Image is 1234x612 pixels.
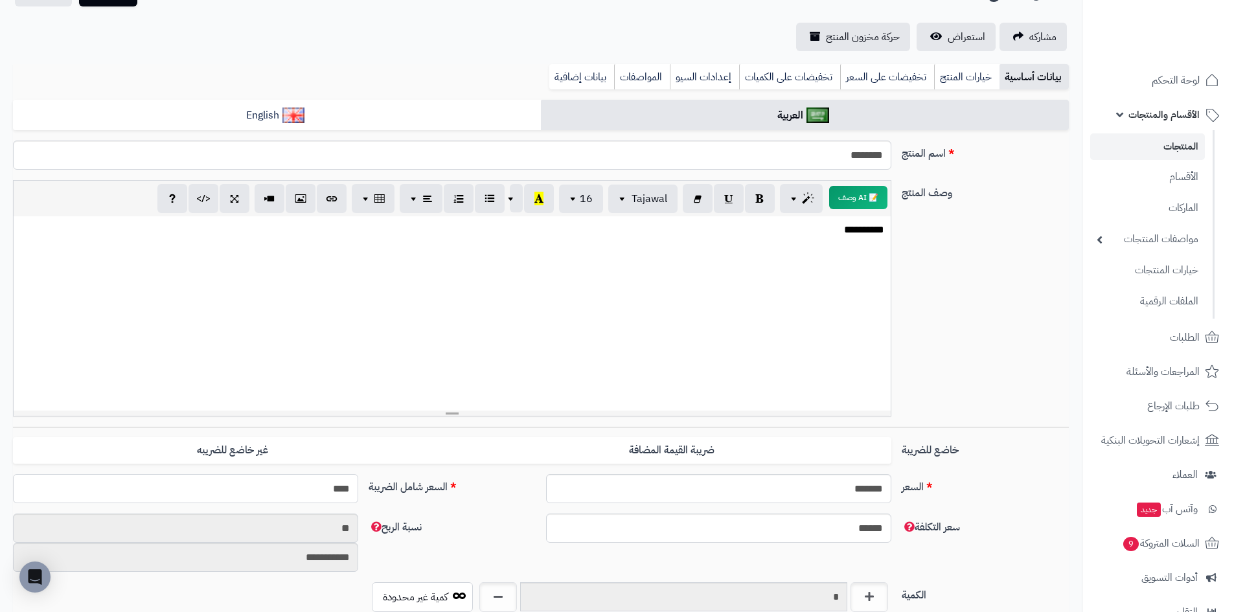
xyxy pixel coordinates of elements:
[917,23,996,51] a: استعراض
[1090,459,1226,490] a: العملاء
[1090,391,1226,422] a: طلبات الإرجاع
[19,561,51,593] div: Open Intercom Messenger
[1090,493,1226,525] a: وآتس آبجديد
[1141,569,1198,587] span: أدوات التسويق
[829,186,887,209] button: 📝 AI وصف
[1122,534,1200,552] span: السلات المتروكة
[934,64,1000,90] a: خيارات المنتج
[897,582,1074,603] label: الكمية
[670,64,739,90] a: إعدادات السيو
[1090,425,1226,456] a: إشعارات التحويلات البنكية
[1123,537,1139,551] span: 9
[739,64,840,90] a: تخفيضات على الكميات
[897,474,1074,495] label: السعر
[1090,562,1226,593] a: أدوات التسويق
[549,64,614,90] a: بيانات إضافية
[1152,71,1200,89] span: لوحة التحكم
[1101,431,1200,449] span: إشعارات التحويلات البنكية
[1029,29,1057,45] span: مشاركه
[897,437,1074,458] label: خاضع للضريبة
[1090,528,1226,559] a: السلات المتروكة9
[1090,288,1205,315] a: الملفات الرقمية
[282,108,305,123] img: English
[614,64,670,90] a: المواصفات
[897,180,1074,201] label: وصف المنتج
[902,519,960,535] span: سعر التكلفة
[1128,106,1200,124] span: الأقسام والمنتجات
[1090,163,1205,191] a: الأقسام
[897,141,1074,161] label: اسم المنتج
[1090,225,1205,253] a: مواصفات المنتجات
[796,23,910,51] a: حركة مخزون المنتج
[1170,328,1200,346] span: الطلبات
[826,29,900,45] span: حركة مخزون المنتج
[1136,500,1198,518] span: وآتس آب
[580,191,593,207] span: 16
[1000,64,1069,90] a: بيانات أساسية
[1126,363,1200,381] span: المراجعات والأسئلة
[559,185,603,213] button: 16
[13,437,452,464] label: غير خاضع للضريبه
[948,29,985,45] span: استعراض
[632,191,667,207] span: Tajawal
[1137,503,1161,517] span: جديد
[363,474,541,495] label: السعر شامل الضريبة
[1147,397,1200,415] span: طلبات الإرجاع
[1172,466,1198,484] span: العملاء
[1090,356,1226,387] a: المراجعات والأسئلة
[806,108,829,123] img: العربية
[1090,65,1226,96] a: لوحة التحكم
[1090,256,1205,284] a: خيارات المنتجات
[1090,133,1205,160] a: المنتجات
[1090,322,1226,353] a: الطلبات
[541,100,1069,131] a: العربية
[452,437,891,464] label: ضريبة القيمة المضافة
[1000,23,1067,51] a: مشاركه
[369,519,422,535] span: نسبة الربح
[1090,194,1205,222] a: الماركات
[1146,34,1222,62] img: logo-2.png
[840,64,934,90] a: تخفيضات على السعر
[608,185,678,213] button: Tajawal
[13,100,541,131] a: English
